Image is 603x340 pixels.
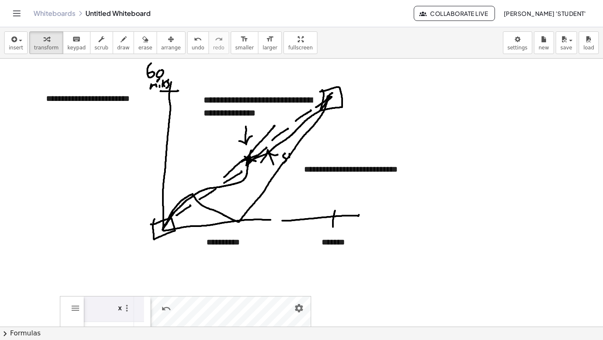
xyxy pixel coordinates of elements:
[117,45,130,51] span: draw
[157,31,186,54] button: arrange
[90,31,113,54] button: scrub
[283,31,317,54] button: fullscreen
[215,34,223,44] i: redo
[263,45,277,51] span: larger
[63,31,90,54] button: keyboardkeypad
[503,31,532,54] button: settings
[70,303,80,313] img: Main Menu
[29,31,63,54] button: transform
[194,34,202,44] i: undo
[288,45,312,51] span: fullscreen
[95,45,108,51] span: scrub
[159,301,174,316] button: Undo
[192,45,204,51] span: undo
[291,301,307,316] button: Settings
[235,45,254,51] span: smaller
[134,31,157,54] button: erase
[231,31,258,54] button: format_sizesmaller
[118,301,122,312] div: x
[113,31,134,54] button: draw
[67,45,86,51] span: keypad
[556,31,577,54] button: save
[10,7,23,20] button: Toggle navigation
[539,45,549,51] span: new
[161,45,181,51] span: arrange
[560,45,572,51] span: save
[579,31,599,54] button: load
[213,45,224,51] span: redo
[497,6,593,21] button: [PERSON_NAME] 'student'
[34,45,59,51] span: transform
[240,34,248,44] i: format_size
[258,31,282,54] button: format_sizelarger
[266,34,274,44] i: format_size
[138,45,152,51] span: erase
[209,31,229,54] button: redoredo
[583,45,594,51] span: load
[72,34,80,44] i: keyboard
[503,10,586,17] span: [PERSON_NAME] 'student'
[4,31,28,54] button: insert
[187,31,209,54] button: undoundo
[33,9,75,18] a: Whiteboards
[534,31,554,54] button: new
[421,10,488,17] span: Collaborate Live
[414,6,495,21] button: Collaborate Live
[508,45,528,51] span: settings
[9,45,23,51] span: insert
